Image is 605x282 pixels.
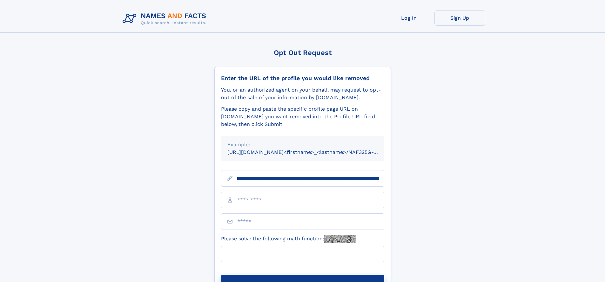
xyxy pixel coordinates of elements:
[434,10,485,26] a: Sign Up
[227,149,396,155] small: [URL][DOMAIN_NAME]<firstname>_<lastname>/NAF325G-xxxxxxxx
[221,105,384,128] div: Please copy and paste the specific profile page URL on [DOMAIN_NAME] you want removed into the Pr...
[120,10,212,27] img: Logo Names and Facts
[221,235,356,243] label: Please solve the following math function:
[384,10,434,26] a: Log In
[221,75,384,82] div: Enter the URL of the profile you would like removed
[221,86,384,101] div: You, or an authorized agent on your behalf, may request to opt-out of the sale of your informatio...
[214,49,391,57] div: Opt Out Request
[227,141,378,148] div: Example:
